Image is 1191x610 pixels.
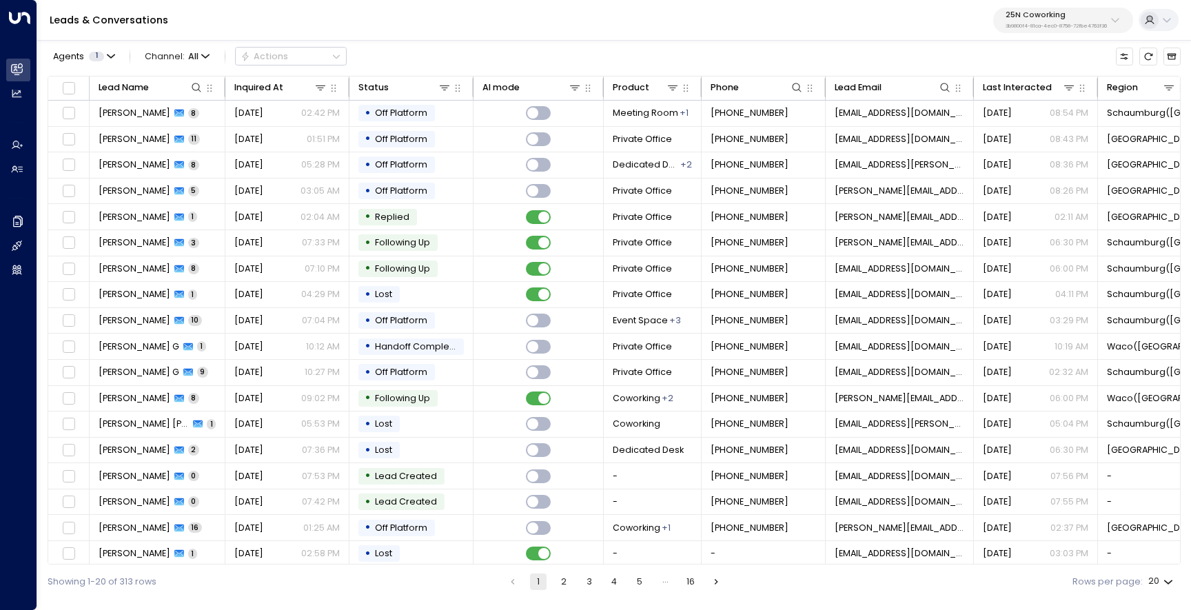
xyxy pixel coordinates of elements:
span: Private Office [613,185,672,197]
p: 08:26 PM [1050,185,1088,197]
p: 03:03 PM [1050,547,1088,560]
span: Yesterday [983,314,1012,327]
span: Toggle select row [61,261,77,277]
span: 11 [188,134,200,144]
button: Go to page 2 [556,573,572,590]
span: Toggle select row [61,391,77,407]
span: Jurijs Girtakovskis [99,392,170,405]
div: • [365,336,371,357]
p: 05:04 PM [1050,418,1088,430]
div: Meeting Room,Meeting Room / Event Space,Private Office [669,314,681,327]
div: Showing 1-20 of 313 rows [48,576,156,589]
span: Sep 17, 2025 [234,547,263,560]
div: Last Interacted [983,80,1077,95]
span: Leslie Eichelberger [99,107,170,119]
div: • [365,310,371,332]
span: Toggle select row [61,183,77,199]
p: 06:30 PM [1050,236,1088,249]
span: jurijs@effodio.com [835,392,965,405]
div: Inquired At [234,80,328,95]
div: Status [358,80,452,95]
span: Toggle select row [61,338,77,354]
p: 02:32 AM [1049,366,1088,378]
span: Lost [375,444,392,456]
button: Go to page 3 [581,573,598,590]
button: Go to page 4 [606,573,622,590]
p: 02:58 PM [301,547,340,560]
span: +15635069302 [711,107,788,119]
span: Lost [375,547,392,559]
span: Off Platform [375,366,427,378]
span: maia.ludmila@gmail.com [835,418,965,430]
p: 06:00 PM [1050,263,1088,275]
span: Russ Sher [99,211,170,223]
div: • [365,543,371,565]
div: Private Office [662,522,671,534]
span: Yesterday [234,340,263,353]
p: 02:04 AM [301,211,340,223]
span: 8 [188,263,199,274]
span: Yesterday [983,340,1012,353]
span: 16 [188,522,202,533]
div: AI mode [482,80,582,95]
span: Private Office [613,288,672,301]
span: +19252321563 [711,366,788,378]
span: Off Platform [375,133,427,145]
span: ed@elitefinancialedu.com [835,133,965,145]
div: Lead Email [835,80,882,95]
span: Buffalo Grove(IL) [1107,211,1189,223]
span: Sep 16, 2025 [983,211,1012,223]
span: Yesterday [983,236,1012,249]
div: 20 [1148,572,1176,591]
span: Frisco(TX) [1107,133,1189,145]
div: Product [613,80,649,95]
span: Event Space [613,314,668,327]
span: Toggle select row [61,132,77,148]
span: sledder16@outlook.com [835,314,965,327]
div: • [365,414,371,435]
span: Private Office [613,263,672,275]
span: +16303476471 [711,314,788,327]
span: Ed Cross [99,133,170,145]
span: Apr 24, 2025 [983,366,1012,378]
td: - [702,541,826,567]
span: Jacob Zwiezen [99,496,170,508]
span: 8 [188,108,199,119]
span: Dedicated Desk [613,159,680,171]
span: 8 [188,393,199,403]
span: Ludmila Maia Nelson [99,418,190,430]
span: Lead Created [375,496,437,507]
span: +18473234313 [711,211,788,223]
div: • [365,128,371,150]
span: Sep 18, 2025 [983,522,1012,534]
span: jacobtzwiezen@outlook.com [835,444,965,456]
span: Toggle select row [61,468,77,484]
span: Lost [375,418,392,429]
span: Off Platform [375,159,427,170]
span: Following Up [375,263,430,274]
p: 07:42 PM [302,496,340,508]
span: +18473234313 [711,185,788,197]
span: Sep 16, 2025 [234,185,263,197]
span: Yesterday [983,263,1012,275]
span: Aug 21, 2025 [234,496,263,508]
span: Waco(TX) [1107,340,1189,353]
span: 1 [188,212,197,222]
span: Jacob Zwiezen [99,444,170,456]
span: Schaumburg(IL) [1107,288,1189,301]
span: Apr 18, 2025 [234,366,263,378]
div: Region [1107,80,1177,95]
span: Sep 20, 2025 [234,288,263,301]
button: Go to page 16 [682,573,699,590]
nav: pagination navigation [504,573,724,590]
div: Actions [241,51,288,62]
span: All [188,52,198,61]
div: • [365,232,371,254]
span: Handoff Completed [375,340,465,352]
span: +18178226997 [711,133,788,145]
span: Sep 05, 2025 [234,133,263,145]
span: Sep 17, 2025 [983,547,1012,560]
p: 05:28 PM [301,159,340,171]
p: 10:19 AM [1055,340,1088,353]
td: - [604,541,702,567]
